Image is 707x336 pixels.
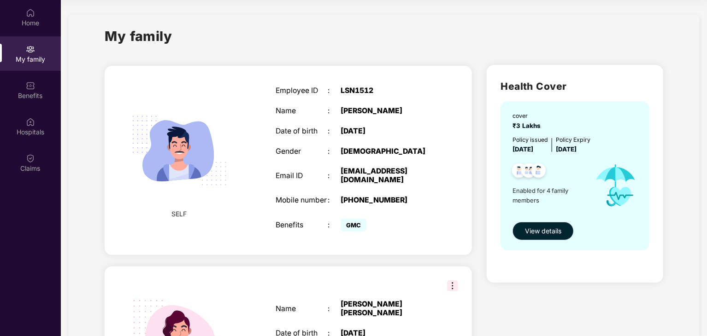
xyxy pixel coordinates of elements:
div: [PHONE_NUMBER] [341,196,432,205]
img: svg+xml;base64,PHN2ZyB3aWR0aD0iMjAiIGhlaWdodD0iMjAiIHZpZXdCb3g9IjAgMCAyMCAyMCIgZmlsbD0ibm9uZSIgeG... [26,45,35,54]
div: [DEMOGRAPHIC_DATA] [341,147,432,156]
div: cover [513,111,544,120]
div: [PERSON_NAME] [341,107,432,116]
div: : [328,127,341,136]
div: Date of birth [276,127,328,136]
div: : [328,87,341,95]
img: icon [587,154,645,217]
div: Benefits [276,221,328,230]
div: Email ID [276,172,328,180]
div: Mobile number [276,196,328,205]
img: svg+xml;base64,PHN2ZyB3aWR0aD0iMzIiIGhlaWdodD0iMzIiIHZpZXdCb3g9IjAgMCAzMiAzMiIgZmlsbD0ibm9uZSIgeG... [447,280,458,291]
div: [EMAIL_ADDRESS][DOMAIN_NAME] [341,167,432,185]
img: svg+xml;base64,PHN2ZyB4bWxucz0iaHR0cDovL3d3dy53My5vcmcvMjAwMC9zdmciIHdpZHRoPSI0OC45MTUiIGhlaWdodD... [518,161,540,183]
div: : [328,172,341,180]
div: [PERSON_NAME] [PERSON_NAME] [341,300,432,318]
img: svg+xml;base64,PHN2ZyBpZD0iQmVuZWZpdHMiIHhtbG5zPSJodHRwOi8vd3d3LnczLm9yZy8yMDAwL3N2ZyIgd2lkdGg9Ij... [26,81,35,90]
span: [DATE] [556,145,577,153]
img: svg+xml;base64,PHN2ZyBpZD0iQ2xhaW0iIHhtbG5zPSJodHRwOi8vd3d3LnczLm9yZy8yMDAwL3N2ZyIgd2lkdGg9IjIwIi... [26,154,35,163]
div: : [328,305,341,313]
img: svg+xml;base64,PHN2ZyBpZD0iSG9tZSIgeG1sbnM9Imh0dHA6Ly93d3cudzMub3JnLzIwMDAvc3ZnIiB3aWR0aD0iMjAiIG... [26,8,35,17]
span: ₹3 Lakhs [513,122,544,129]
img: svg+xml;base64,PHN2ZyB4bWxucz0iaHR0cDovL3d3dy53My5vcmcvMjAwMC9zdmciIHdpZHRoPSI0OC45NDMiIGhlaWdodD... [508,161,530,183]
h1: My family [105,26,172,46]
div: : [328,147,341,156]
div: LSN1512 [341,87,432,95]
div: Policy issued [513,135,548,144]
img: svg+xml;base64,PHN2ZyB4bWxucz0iaHR0cDovL3d3dy53My5vcmcvMjAwMC9zdmciIHdpZHRoPSIyMjQiIGhlaWdodD0iMT... [121,92,238,209]
h2: Health Cover [501,79,649,94]
button: View details [513,222,574,240]
span: View details [525,226,561,236]
div: Gender [276,147,328,156]
div: : [328,107,341,116]
div: [DATE] [341,127,432,136]
div: Policy Expiry [556,135,590,144]
div: : [328,196,341,205]
div: Employee ID [276,87,328,95]
span: [DATE] [513,145,533,153]
img: svg+xml;base64,PHN2ZyBpZD0iSG9zcGl0YWxzIiB4bWxucz0iaHR0cDovL3d3dy53My5vcmcvMjAwMC9zdmciIHdpZHRoPS... [26,117,35,127]
div: : [328,221,341,230]
div: Name [276,305,328,313]
div: Name [276,107,328,116]
span: SELF [172,209,187,219]
span: Enabled for 4 family members [513,186,586,205]
img: svg+xml;base64,PHN2ZyB4bWxucz0iaHR0cDovL3d3dy53My5vcmcvMjAwMC9zdmciIHdpZHRoPSI0OC45NDMiIGhlaWdodD... [527,161,550,183]
span: GMC [341,219,366,232]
